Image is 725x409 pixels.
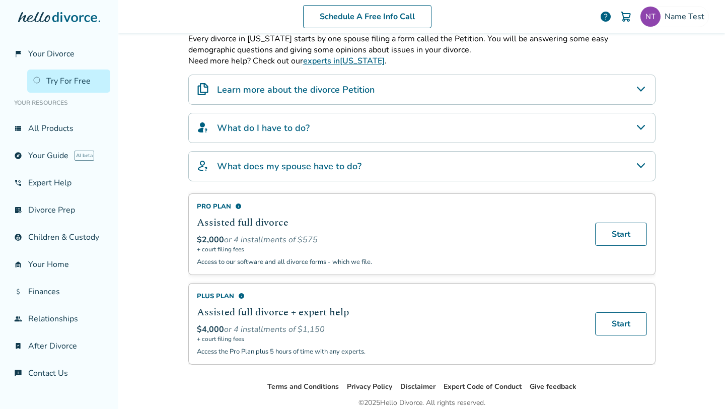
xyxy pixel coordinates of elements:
[8,144,110,167] a: exploreYour GuideAI beta
[8,198,110,222] a: list_alt_checkDivorce Prep
[14,288,22,296] span: attach_money
[8,171,110,194] a: phone_in_talkExpert Help
[14,233,22,241] span: account_child
[595,223,647,246] a: Start
[8,253,110,276] a: garage_homeYour Home
[303,55,385,66] a: experts in[US_STATE]
[217,160,361,173] h4: What does my spouse have to do?
[8,117,110,140] a: view_listAll Products
[197,234,583,245] div: or 4 installments of $575
[188,55,656,66] p: Need more help? Check out our .
[197,324,583,335] div: or 4 installments of $1,150
[14,369,22,377] span: chat_info
[8,307,110,330] a: groupRelationships
[14,206,22,214] span: list_alt_check
[197,215,583,230] h2: Assisted full divorce
[8,226,110,249] a: account_childChildren & Custody
[197,245,583,253] span: + court filing fees
[8,93,110,113] li: Your Resources
[28,48,75,59] span: Your Divorce
[75,151,94,161] span: AI beta
[197,160,209,172] img: What does my spouse have to do?
[14,260,22,268] span: garage_home
[14,124,22,132] span: view_list
[620,11,632,23] img: Cart
[197,305,583,320] h2: Assisted full divorce + expert help
[14,315,22,323] span: group
[197,202,583,211] div: Pro Plan
[303,5,431,28] a: Schedule A Free Info Call
[188,33,656,55] p: Every divorce in [US_STATE] starts by one spouse filing a form called the Petition. You will be a...
[197,347,583,356] p: Access the Pro Plan plus 5 hours of time with any experts.
[8,362,110,385] a: chat_infoContact Us
[197,121,209,133] img: What do I have to do?
[640,7,661,27] img: sgqqtest+8@gmail.com
[197,257,583,266] p: Access to our software and all divorce forms - which we file.
[197,83,209,95] img: Learn more about the divorce Petition
[188,75,656,105] div: Learn more about the divorce Petition
[400,381,436,393] li: Disclaimer
[267,382,339,391] a: Terms and Conditions
[595,312,647,335] a: Start
[444,382,522,391] a: Expert Code of Conduct
[197,324,224,335] span: $4,000
[530,381,576,393] li: Give feedback
[8,42,110,65] a: flag_2Your Divorce
[665,11,708,22] span: Name Test
[188,151,656,181] div: What does my spouse have to do?
[238,293,245,299] span: info
[197,292,583,301] div: Plus Plan
[197,234,224,245] span: $2,000
[8,334,110,358] a: bookmark_checkAfter Divorce
[358,397,485,409] div: © 2025 Hello Divorce. All rights reserved.
[217,83,375,96] h4: Learn more about the divorce Petition
[235,203,242,210] span: info
[188,113,656,143] div: What do I have to do?
[217,121,310,134] h4: What do I have to do?
[8,280,110,303] a: attach_moneyFinances
[197,335,583,343] span: + court filing fees
[14,179,22,187] span: phone_in_talk
[27,70,110,93] a: Try For Free
[14,50,22,58] span: flag_2
[14,342,22,350] span: bookmark_check
[675,361,725,409] iframe: Chat Widget
[347,382,392,391] a: Privacy Policy
[600,11,612,23] a: help
[14,152,22,160] span: explore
